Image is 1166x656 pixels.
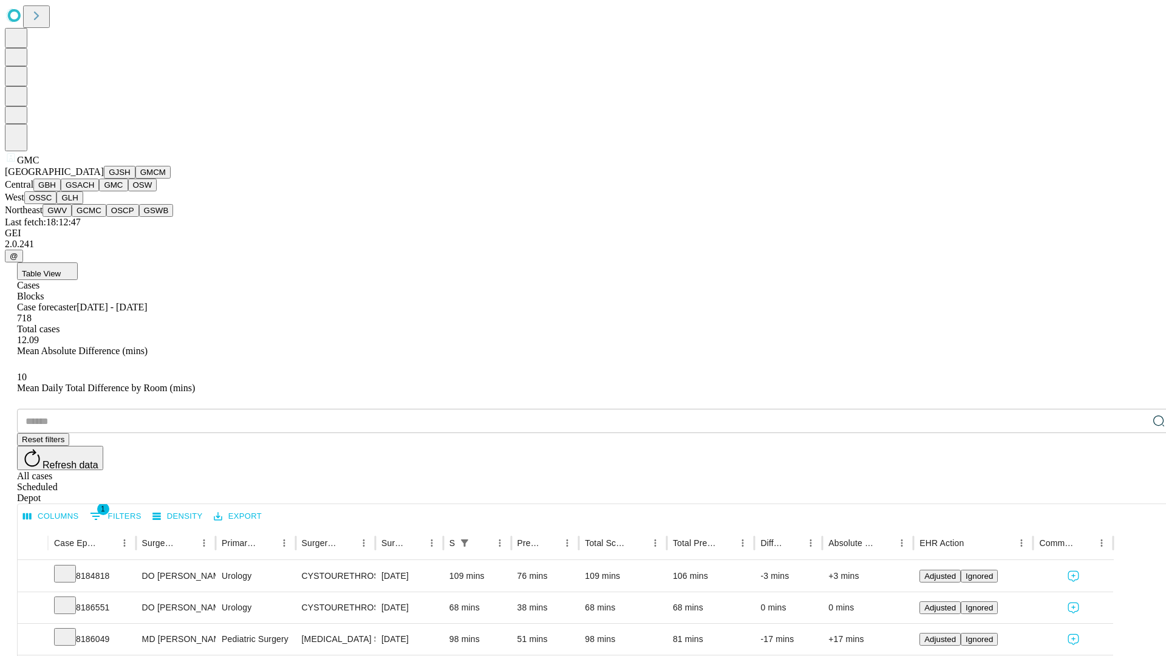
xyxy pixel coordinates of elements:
div: 109 mins [449,561,505,592]
div: [DATE] [381,624,437,655]
span: GMC [17,155,39,165]
button: Menu [734,535,751,552]
button: Sort [406,535,423,552]
button: Menu [116,535,133,552]
div: 0 mins [828,592,907,623]
div: Difference [760,538,784,548]
button: Menu [355,535,372,552]
div: 106 mins [673,561,749,592]
div: -17 mins [760,624,816,655]
button: Table View [17,262,78,280]
span: Ignored [966,572,993,581]
div: -3 mins [760,561,816,592]
button: GCMC [72,204,106,217]
div: Total Predicted Duration [673,538,717,548]
div: Scheduled In Room Duration [449,538,455,548]
button: Expand [24,598,42,619]
button: GMC [99,179,128,191]
button: Menu [196,535,213,552]
div: +17 mins [828,624,907,655]
div: 109 mins [585,561,661,592]
span: Central [5,179,33,190]
div: 68 mins [449,592,505,623]
div: 98 mins [449,624,505,655]
button: OSW [128,179,157,191]
button: GMCM [135,166,171,179]
button: Sort [717,535,734,552]
span: West [5,192,24,202]
span: [GEOGRAPHIC_DATA] [5,166,104,177]
div: EHR Action [919,538,964,548]
span: Total cases [17,324,60,334]
div: Urology [222,561,289,592]
div: CYSTOURETHROSCOPY WITH FULGURATION LARGE BLADDER TUMOR [302,561,369,592]
button: GSACH [61,179,99,191]
button: Show filters [87,507,145,526]
button: Select columns [20,507,82,526]
div: [MEDICAL_DATA] SKIN AND [MEDICAL_DATA] [302,624,369,655]
button: Sort [630,535,647,552]
button: Expand [24,629,42,651]
button: Ignored [961,633,998,646]
button: Refresh data [17,446,103,470]
div: 1 active filter [456,535,473,552]
button: GBH [33,179,61,191]
span: Mean Daily Total Difference by Room (mins) [17,383,195,393]
button: Sort [876,535,893,552]
button: Adjusted [919,633,961,646]
div: Surgery Date [381,538,405,548]
div: 0 mins [760,592,816,623]
div: [DATE] [381,561,437,592]
button: @ [5,250,23,262]
div: 68 mins [585,592,661,623]
button: Expand [24,566,42,587]
div: Pediatric Surgery [222,624,289,655]
div: Total Scheduled Duration [585,538,629,548]
div: 8186049 [54,624,130,655]
button: Menu [647,535,664,552]
span: 12.09 [17,335,39,345]
button: Menu [276,535,293,552]
button: Density [149,507,206,526]
span: 10 [17,372,27,382]
span: Last fetch: 18:12:47 [5,217,81,227]
div: Primary Service [222,538,257,548]
div: 2.0.241 [5,239,1161,250]
button: OSSC [24,191,57,204]
span: @ [10,251,18,261]
button: Menu [1013,535,1030,552]
div: Comments [1039,538,1074,548]
div: DO [PERSON_NAME] [142,592,210,623]
span: Northeast [5,205,43,215]
button: Show filters [456,535,473,552]
div: Surgery Name [302,538,337,548]
button: Adjusted [919,601,961,614]
button: Export [211,507,265,526]
button: Menu [491,535,508,552]
div: Surgeon Name [142,538,177,548]
span: 1 [97,503,109,515]
button: Adjusted [919,570,961,583]
div: 8186551 [54,592,130,623]
span: Ignored [966,635,993,644]
button: GSWB [139,204,174,217]
button: Menu [559,535,576,552]
button: Ignored [961,570,998,583]
div: Absolute Difference [828,538,875,548]
button: GWV [43,204,72,217]
button: Sort [99,535,116,552]
button: Ignored [961,601,998,614]
button: GJSH [104,166,135,179]
span: Reset filters [22,435,64,444]
div: CYSTOURETHROSCOPY WITH INSERTION URETERAL [MEDICAL_DATA] [302,592,369,623]
div: Case Epic Id [54,538,98,548]
button: Sort [259,535,276,552]
button: Sort [338,535,355,552]
button: OSCP [106,204,139,217]
span: Case forecaster [17,302,77,312]
div: 8184818 [54,561,130,592]
button: Menu [1093,535,1110,552]
span: Adjusted [924,635,956,644]
span: Adjusted [924,572,956,581]
button: Sort [965,535,982,552]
